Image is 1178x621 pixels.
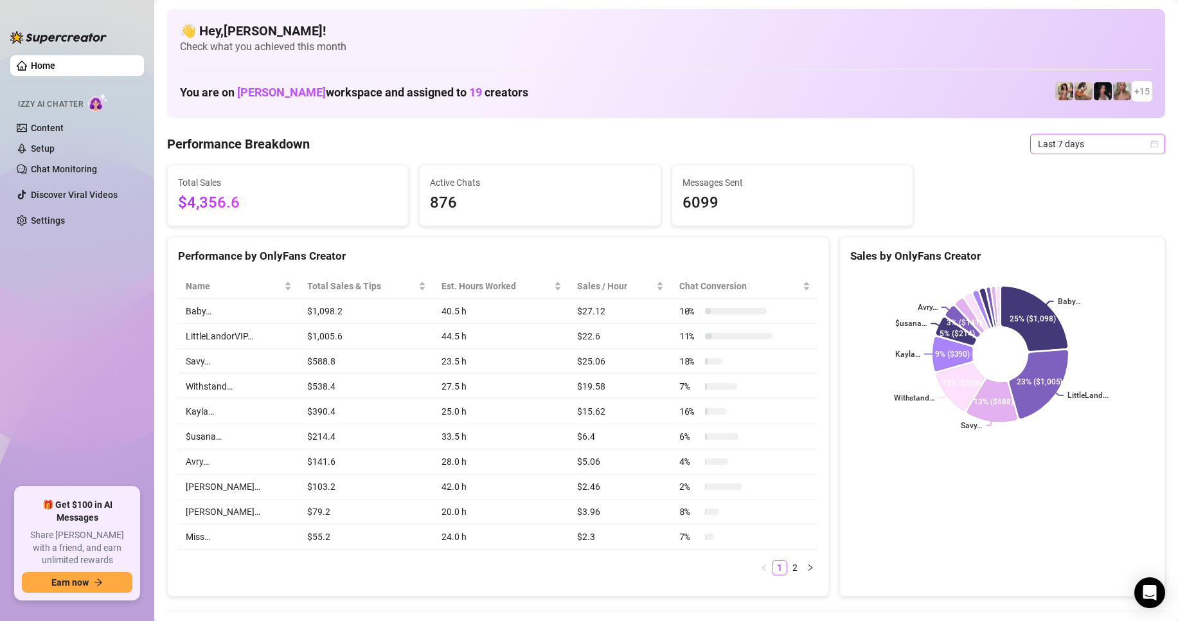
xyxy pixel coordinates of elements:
[178,449,299,474] td: Avry…
[178,175,398,190] span: Total Sales
[178,324,299,349] td: LittleLandorVIP…
[569,299,672,324] td: $27.12
[569,424,672,449] td: $6.4
[434,424,569,449] td: 33.5 h
[31,143,55,154] a: Setup
[679,480,700,494] span: 2 %
[299,525,434,550] td: $55.2
[51,577,89,588] span: Earn now
[430,175,650,190] span: Active Chats
[469,85,482,99] span: 19
[22,572,132,593] button: Earn nowarrow-right
[178,248,818,265] div: Performance by OnlyFans Creator
[178,399,299,424] td: Kayla…
[895,319,927,328] text: $usana…
[299,299,434,324] td: $1,098.2
[88,93,108,112] img: AI Chatter
[569,449,672,474] td: $5.06
[569,474,672,500] td: $2.46
[178,374,299,399] td: Withstand…
[679,379,700,393] span: 7 %
[788,561,802,575] a: 2
[803,560,818,575] button: right
[299,399,434,424] td: $390.4
[178,191,398,215] span: $4,356.6
[94,578,103,587] span: arrow-right
[1058,297,1080,306] text: Baby…
[683,191,902,215] span: 6099
[434,525,569,550] td: 24.0 h
[1113,82,1131,100] img: Kenzie (@dmaxkenz)
[434,299,569,324] td: 40.5 h
[22,529,132,567] span: Share [PERSON_NAME] with a friend, and earn unlimited rewards
[442,279,551,293] div: Est. Hours Worked
[679,455,700,469] span: 4 %
[434,474,569,500] td: 42.0 h
[299,474,434,500] td: $103.2
[894,393,935,402] text: Withstand…
[18,98,83,111] span: Izzy AI Chatter
[31,215,65,226] a: Settings
[961,421,983,430] text: Savy…
[772,560,787,575] li: 1
[178,525,299,550] td: Miss…
[679,354,700,368] span: 18 %
[679,404,700,419] span: 16 %
[1067,391,1109,400] text: LittleLand...
[756,560,772,575] li: Previous Page
[1134,577,1165,608] div: Open Intercom Messenger
[299,500,434,525] td: $79.2
[569,500,672,525] td: $3.96
[679,429,700,444] span: 6 %
[430,191,650,215] span: 876
[299,324,434,349] td: $1,005.6
[434,324,569,349] td: 44.5 h
[299,449,434,474] td: $141.6
[679,279,800,293] span: Chat Conversion
[186,279,281,293] span: Name
[850,248,1154,265] div: Sales by OnlyFans Creator
[299,374,434,399] td: $538.4
[180,40,1152,54] span: Check what you achieved this month
[10,31,107,44] img: logo-BBDzfeDw.svg
[434,449,569,474] td: 28.0 h
[807,564,814,571] span: right
[31,123,64,133] a: Content
[180,22,1152,40] h4: 👋 Hey, [PERSON_NAME] !
[31,190,118,200] a: Discover Viral Videos
[299,349,434,374] td: $588.8
[1134,84,1150,98] span: + 15
[178,474,299,500] td: [PERSON_NAME]…
[22,499,132,524] span: 🎁 Get $100 in AI Messages
[679,530,700,544] span: 7 %
[683,175,902,190] span: Messages Sent
[178,349,299,374] td: Savy…
[178,274,299,299] th: Name
[672,274,818,299] th: Chat Conversion
[895,350,920,359] text: Kayla…
[569,399,672,424] td: $15.62
[772,561,787,575] a: 1
[167,135,310,153] h4: Performance Breakdown
[307,279,416,293] span: Total Sales & Tips
[434,349,569,374] td: 23.5 h
[679,329,700,343] span: 11 %
[1094,82,1112,100] img: Baby (@babyyyybellaa)
[434,374,569,399] td: 27.5 h
[299,274,434,299] th: Total Sales & Tips
[180,85,528,100] h1: You are on workspace and assigned to creators
[31,164,97,174] a: Chat Monitoring
[787,560,803,575] li: 2
[577,279,654,293] span: Sales / Hour
[679,304,700,318] span: 10 %
[434,500,569,525] td: 20.0 h
[434,399,569,424] td: 25.0 h
[1038,134,1157,154] span: Last 7 days
[1055,82,1073,100] img: Avry (@avryjennervip)
[31,60,55,71] a: Home
[918,303,938,312] text: Avry…
[679,505,700,519] span: 8 %
[756,560,772,575] button: left
[299,424,434,449] td: $214.4
[803,560,818,575] li: Next Page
